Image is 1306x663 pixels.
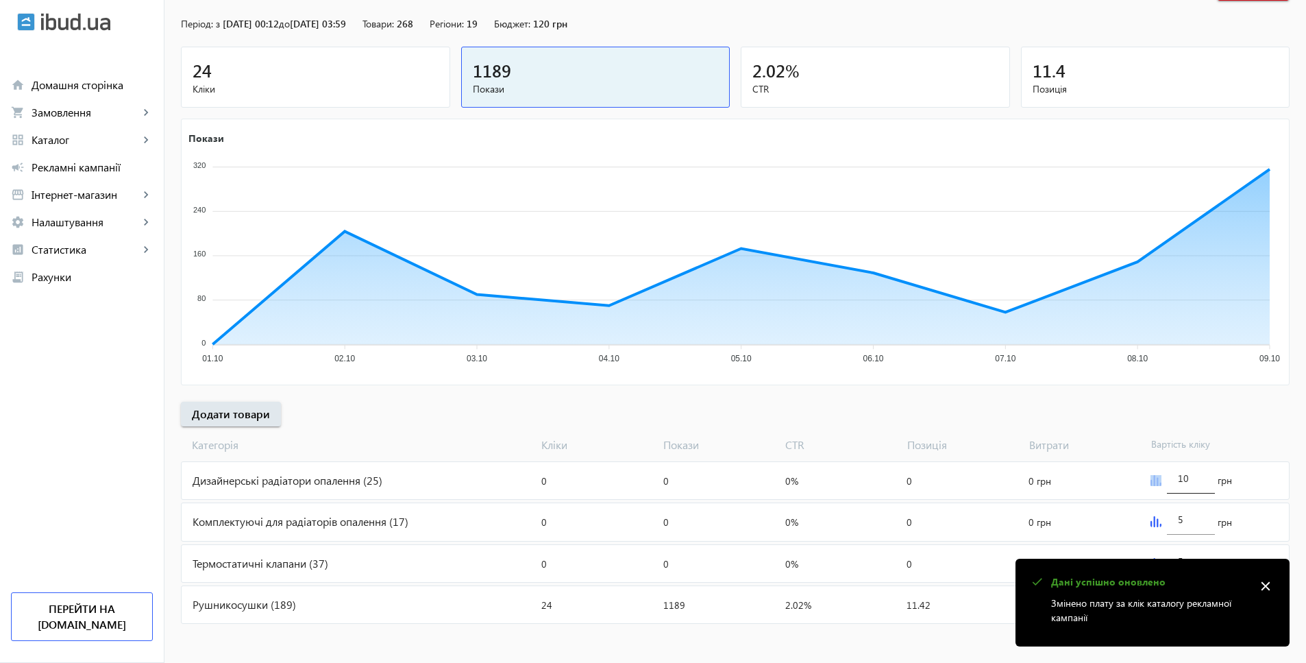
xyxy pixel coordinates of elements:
[11,106,25,119] mat-icon: shopping_cart
[139,133,153,147] mat-icon: keyboard_arrow_right
[1028,516,1051,529] span: 0 грн
[907,599,931,612] span: 11.42
[201,339,206,347] tspan: 0
[907,557,912,570] span: 0
[139,215,153,229] mat-icon: keyboard_arrow_right
[11,78,25,92] mat-icon: home
[181,402,281,426] button: Додати товари
[541,516,547,529] span: 0
[1218,474,1232,487] span: грн
[658,437,780,453] span: Покази
[223,17,346,30] span: [DATE] 00:12 [DATE] 03:59
[181,437,536,453] span: Категорія
[11,160,25,174] mat-icon: campaign
[188,131,224,144] text: Покази
[17,13,35,31] img: ibud.svg
[902,437,1024,453] span: Позиція
[182,586,536,623] div: Рушникосушки (189)
[1259,354,1280,363] tspan: 09.10
[11,133,25,147] mat-icon: grid_view
[11,215,25,229] mat-icon: settings
[32,243,139,256] span: Статистика
[467,17,478,30] span: 19
[473,59,511,82] span: 1189
[599,354,619,363] tspan: 04.10
[193,250,206,258] tspan: 160
[11,188,25,202] mat-icon: storefront
[1255,576,1276,596] mat-icon: close
[752,82,998,96] span: CTR
[533,17,567,30] span: 120 грн
[785,59,800,82] span: %
[11,592,153,641] a: Перейти на [DOMAIN_NAME]
[32,160,153,174] span: Рекламні кампанії
[863,354,883,363] tspan: 06.10
[907,516,912,529] span: 0
[663,516,669,529] span: 0
[785,474,798,487] span: 0%
[32,133,139,147] span: Каталог
[397,17,413,30] span: 268
[1146,437,1268,453] span: Вартість кліку
[193,59,212,82] span: 24
[467,354,487,363] tspan: 03.10
[1033,82,1279,96] span: Позиція
[1218,516,1232,529] span: грн
[32,78,153,92] span: Домашня сторінка
[541,557,547,570] span: 0
[193,206,206,214] tspan: 240
[1150,516,1161,527] img: graph.svg
[192,407,270,422] span: Додати товари
[32,215,139,229] span: Налаштування
[663,557,669,570] span: 0
[536,437,658,453] span: Кліки
[1150,475,1161,486] img: graph.svg
[32,106,139,119] span: Замовлення
[1127,354,1148,363] tspan: 08.10
[41,13,110,31] img: ibud_text.svg
[541,599,552,612] span: 24
[1028,474,1051,487] span: 0 грн
[752,59,785,82] span: 2.02
[663,599,685,612] span: 1189
[334,354,355,363] tspan: 02.10
[663,474,669,487] span: 0
[494,17,530,30] span: Бюджет:
[430,17,464,30] span: Регіони:
[279,17,290,30] span: до
[139,243,153,256] mat-icon: keyboard_arrow_right
[32,188,139,202] span: Інтернет-магазин
[193,161,206,169] tspan: 320
[202,354,223,363] tspan: 01.10
[731,354,752,363] tspan: 05.10
[785,599,811,612] span: 2.02%
[907,474,912,487] span: 0
[181,17,220,30] span: Період: з
[182,503,536,540] div: Комплектуючі для радіаторів опалення (17)
[780,437,902,453] span: CTR
[541,474,547,487] span: 0
[197,294,206,302] tspan: 80
[139,106,153,119] mat-icon: keyboard_arrow_right
[473,82,719,96] span: Покази
[995,354,1015,363] tspan: 07.10
[785,516,798,529] span: 0%
[182,462,536,499] div: Дизайнерські радіатори опалення (25)
[1028,573,1046,591] mat-icon: check
[1051,596,1247,625] p: Змінено плату за клік каталогу рекламної кампанії
[139,188,153,202] mat-icon: keyboard_arrow_right
[1024,437,1146,453] span: Витрати
[785,557,798,570] span: 0%
[182,545,536,582] div: Термостатичні клапани (37)
[1033,59,1065,82] span: 11.4
[32,270,153,284] span: Рахунки
[362,17,394,30] span: Товари:
[193,82,439,96] span: Кліки
[11,243,25,256] mat-icon: analytics
[11,270,25,284] mat-icon: receipt_long
[1051,575,1247,589] p: Дані успішно оновлено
